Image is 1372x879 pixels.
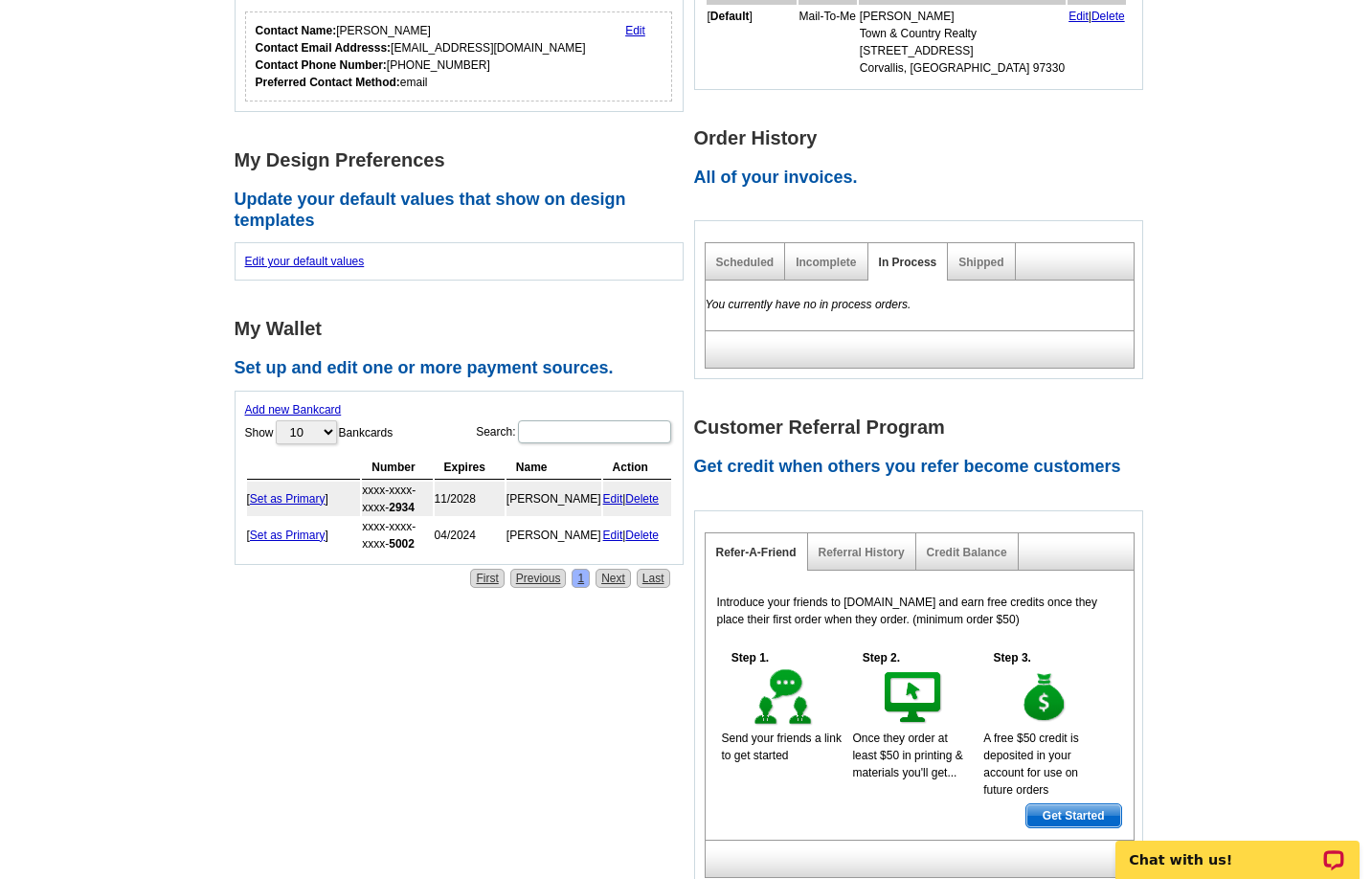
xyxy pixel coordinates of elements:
label: Search: [476,418,672,445]
b: Default [710,10,750,23]
a: Scheduled [716,256,775,269]
th: Expires [435,456,505,480]
h5: Step 2. [852,649,910,666]
td: Mail-To-Me [798,7,857,78]
span: Send your friends a link to get started [722,732,842,762]
strong: Contact Name: [256,24,337,37]
strong: Preferred Contact Method: [256,76,400,89]
h2: Get credit when others you refer become customers [694,457,1154,478]
td: xxxx-xxxx-xxxx- [362,482,432,516]
h1: Customer Referral Program [694,417,1154,438]
a: Edit your default values [245,255,365,268]
div: [PERSON_NAME] [EMAIL_ADDRESS][DOMAIN_NAME] [PHONE_NUMBER] email [256,22,586,91]
a: Edit [1068,10,1089,23]
th: Action [603,456,671,480]
p: Introduce your friends to [DOMAIN_NAME] and earn free credits once they place their first order w... [717,594,1122,628]
a: Edit [603,492,623,506]
strong: Contact Email Addresss: [256,41,392,55]
td: [ ] [247,482,361,516]
td: [ ] [707,7,797,78]
select: ShowBankcards [276,420,337,444]
h2: Update your default values that show on design templates [235,190,694,231]
img: step-2.gif [881,666,947,730]
h2: Set up and edit one or more payment sources. [235,358,694,379]
span: Get Started [1026,804,1121,827]
a: Shipped [958,256,1003,269]
a: Edit [603,529,623,542]
a: Edit [625,24,645,37]
iframe: LiveChat chat widget [1103,819,1372,879]
th: Name [506,456,601,480]
a: First [470,569,504,588]
a: 1 [572,569,590,588]
h5: Step 1. [722,649,779,666]
img: step-1.gif [751,666,817,730]
h1: My Design Preferences [235,150,694,170]
a: Previous [510,569,567,588]
a: Set as Primary [250,492,326,506]
td: | [603,482,671,516]
em: You currently have no in process orders. [706,298,911,311]
span: Once they order at least $50 in printing & materials you'll get... [852,732,962,779]
a: Delete [1091,10,1125,23]
td: | [1068,7,1126,78]
a: In Process [879,256,937,269]
a: Get Started [1025,803,1122,828]
td: 11/2028 [435,482,505,516]
a: Incomplete [796,256,856,269]
td: [ ] [247,518,361,552]
td: xxxx-xxxx-xxxx- [362,518,432,552]
a: Add new Bankcard [245,403,342,417]
a: Delete [625,529,659,542]
label: Show Bankcards [245,418,394,446]
div: Who should we contact regarding order issues? [245,11,673,101]
strong: 2934 [389,501,415,514]
img: step-3.gif [1012,666,1078,730]
a: Credit Balance [927,546,1007,559]
td: [PERSON_NAME] [506,518,601,552]
td: | [603,518,671,552]
h1: Order History [694,128,1154,148]
strong: Contact Phone Number: [256,58,387,72]
td: 04/2024 [435,518,505,552]
a: Refer-A-Friend [716,546,797,559]
strong: 5002 [389,537,415,551]
a: Last [637,569,670,588]
td: [PERSON_NAME] [506,482,601,516]
a: Referral History [819,546,905,559]
a: Delete [625,492,659,506]
h2: All of your invoices. [694,168,1154,189]
th: Number [362,456,432,480]
span: A free $50 credit is deposited in your account for use on future orders [983,732,1078,797]
a: Next [596,569,631,588]
input: Search: [518,420,671,443]
h1: My Wallet [235,319,694,339]
td: [PERSON_NAME] Town & Country Realty [STREET_ADDRESS] Corvallis, [GEOGRAPHIC_DATA] 97330 [859,7,1066,78]
a: Set as Primary [250,529,326,542]
h5: Step 3. [983,649,1041,666]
